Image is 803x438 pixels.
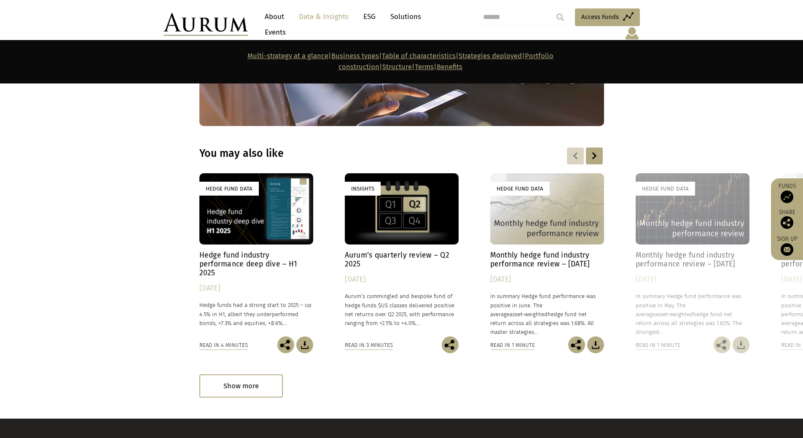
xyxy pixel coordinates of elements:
[345,251,459,269] h4: Aurum’s quarterly review – Q2 2025
[295,9,353,24] a: Data & Insights
[386,9,425,24] a: Solutions
[359,9,380,24] a: ESG
[199,374,283,398] div: Show more
[655,311,693,317] span: asset-weighted
[459,52,522,60] a: Strategies deployed
[434,63,437,71] strong: |
[164,13,248,36] img: Aurum
[261,24,286,40] a: Events
[199,251,313,277] h4: Hedge fund industry performance deep dive – H1 2025
[490,274,604,285] div: [DATE]
[775,210,799,229] div: Share
[345,173,459,336] a: Insights Aurum’s quarterly review – Q2 2025 [DATE] Aurum’s commingled and bespoke fund of hedge f...
[552,9,569,26] input: Submit
[636,251,749,269] h4: Monthly hedge fund industry performance review – [DATE]
[277,336,294,353] img: Share this post
[437,63,462,71] a: Benefits
[199,182,259,196] div: Hedge Fund Data
[490,182,550,196] div: Hedge Fund Data
[581,12,619,22] span: Access Funds
[199,301,313,327] p: Hedge funds had a strong start to 2025 – up 4.5% in H1, albeit they underperformed bonds, +7.3% a...
[199,147,495,160] h3: You may also like
[587,336,604,353] img: Download Article
[415,63,434,71] a: Terms
[199,341,248,350] div: Read in 4 minutes
[247,52,328,60] a: Multi-strategy at a glance
[636,341,680,350] div: Read in 1 minute
[490,251,604,269] h4: Monthly hedge fund industry performance review – [DATE]
[636,292,749,336] p: In summary Hedge fund performance was positive in May. The average hedge fund net return across a...
[345,341,393,350] div: Read in 3 minutes
[781,191,793,203] img: Access Funds
[510,311,548,317] span: asset-weighted
[733,336,749,353] img: Download Article
[568,336,585,353] img: Share this post
[345,292,459,328] p: Aurum’s commingled and bespoke fund of hedge funds $US classes delivered positive net returns ove...
[382,63,412,71] a: Structure
[781,243,793,256] img: Sign up to our newsletter
[442,336,459,353] img: Share this post
[345,182,381,196] div: Insights
[636,274,749,285] div: [DATE]
[714,336,730,353] img: Share this post
[199,173,313,336] a: Hedge Fund Data Hedge fund industry performance deep dive – H1 2025 [DATE] Hedge funds had a stro...
[247,52,553,71] strong: | | | | | |
[261,9,288,24] a: About
[490,341,535,350] div: Read in 1 minute
[345,274,459,285] div: [DATE]
[636,182,695,196] div: Hedge Fund Data
[781,216,793,229] img: Share this post
[775,235,799,256] a: Sign up
[331,52,379,60] a: Business types
[199,282,313,294] div: [DATE]
[490,292,604,336] p: In summary Hedge fund performance was positive in June. The average hedge fund net return across ...
[624,26,640,40] img: account-icon.svg
[575,8,640,26] a: Access Funds
[296,336,313,353] img: Download Article
[490,173,604,336] a: Hedge Fund Data Monthly hedge fund industry performance review – [DATE] [DATE] In summary Hedge f...
[382,52,456,60] a: Table of characteristics
[775,183,799,203] a: Funds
